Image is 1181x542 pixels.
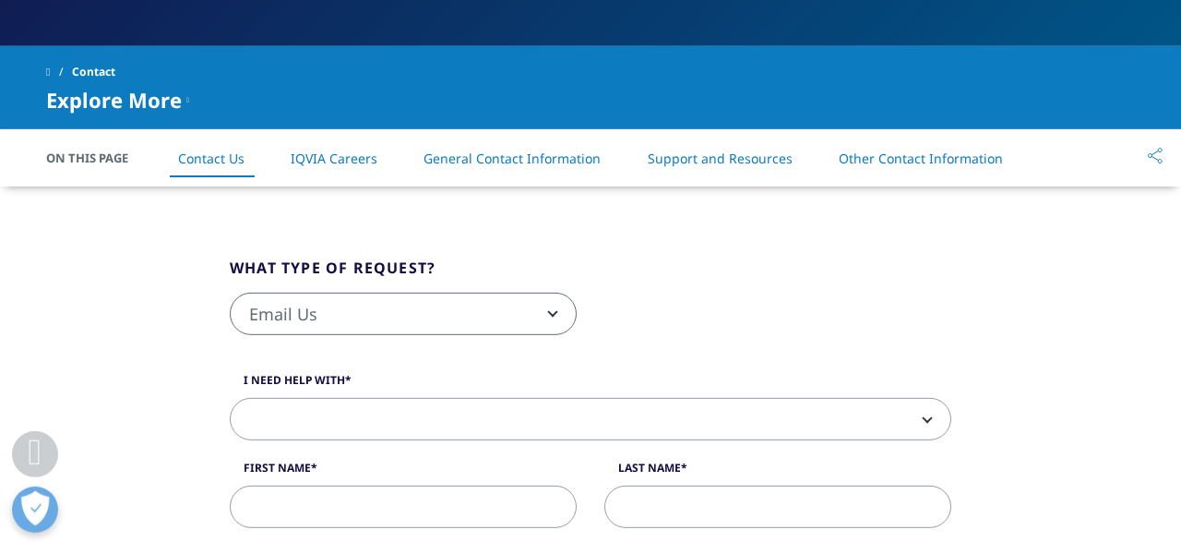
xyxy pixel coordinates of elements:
[839,150,1003,167] a: Other Contact Information
[648,150,793,167] a: Support and Resources
[231,294,576,336] span: Email Us
[291,150,377,167] a: IQVIA Careers
[46,89,182,111] span: Explore More
[230,460,577,486] label: First Name
[604,460,951,486] label: Last Name
[230,293,577,335] span: Email Us
[178,150,245,167] a: Contact Us
[12,487,58,533] button: Öppna preferenser
[423,150,601,167] a: General Contact Information
[46,149,148,167] span: On This Page
[230,257,435,293] legend: What type of request?
[72,55,115,89] span: Contact
[230,372,951,398] label: I need help with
